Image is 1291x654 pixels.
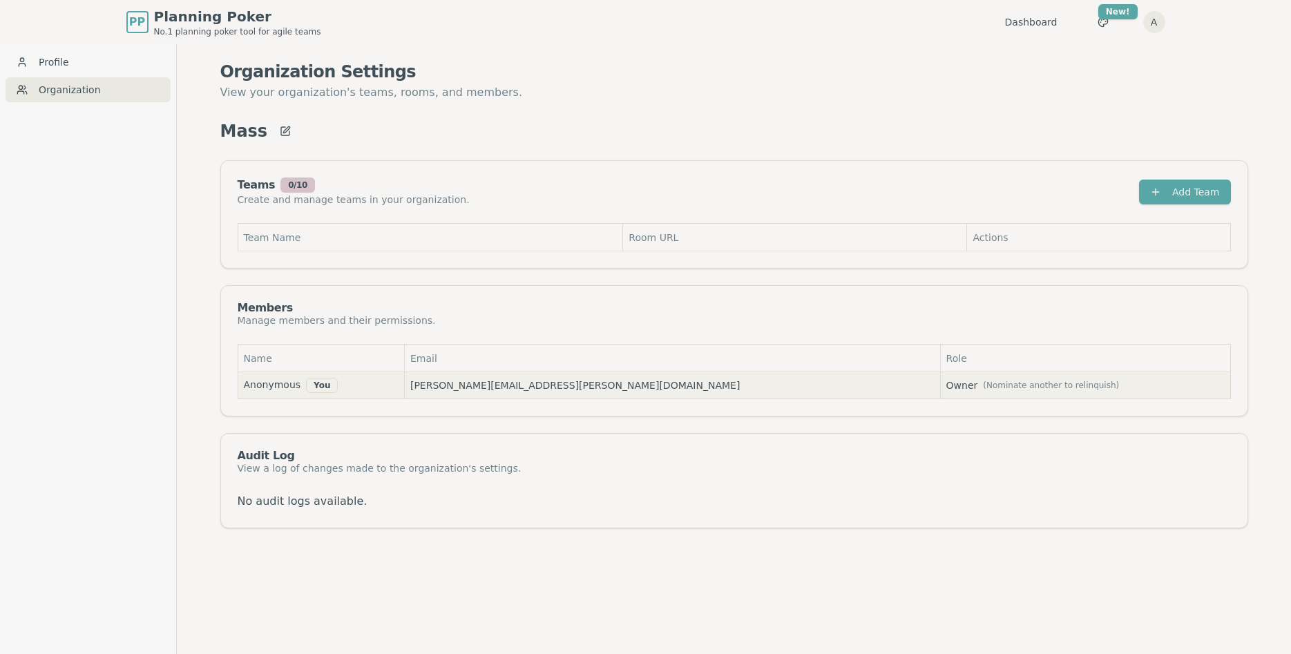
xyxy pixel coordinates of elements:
th: Room URL [623,224,967,251]
th: Name [238,345,404,372]
span: (Nominate another to relinquish) [983,380,1119,391]
div: 0 / 10 [280,177,315,193]
span: PP [129,14,145,30]
div: Audit Log [238,450,1231,461]
span: No.1 planning poker tool for agile teams [154,26,321,37]
button: A [1143,11,1165,33]
div: Teams [238,177,470,193]
div: Members [238,302,436,314]
th: Role [940,345,1230,372]
p: View your organization's teams, rooms, and members. [220,83,1248,102]
a: Organization [6,77,171,102]
h1: Organization Settings [220,61,1248,83]
div: You [306,378,338,393]
div: New! [1098,4,1138,19]
button: New! [1091,10,1116,35]
a: PPPlanning PokerNo.1 planning poker tool for agile teams [126,7,321,37]
div: Create and manage teams in your organization. [238,193,470,206]
td: [PERSON_NAME][EMAIL_ADDRESS][PERSON_NAME][DOMAIN_NAME] [404,372,940,399]
p: No audit logs available. [238,492,1231,511]
th: Actions [967,224,1230,251]
th: Email [404,345,940,372]
td: Anonymous [238,372,404,399]
span: Planning Poker [154,7,321,26]
div: Manage members and their permissions. [238,314,436,327]
p: Mass [220,120,268,142]
div: View a log of changes made to the organization's settings. [238,461,1231,475]
button: Add Team [1139,180,1231,204]
span: Owner [946,378,1225,392]
a: Dashboard [1005,15,1058,29]
a: Profile [6,50,171,75]
th: Team Name [238,224,623,251]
